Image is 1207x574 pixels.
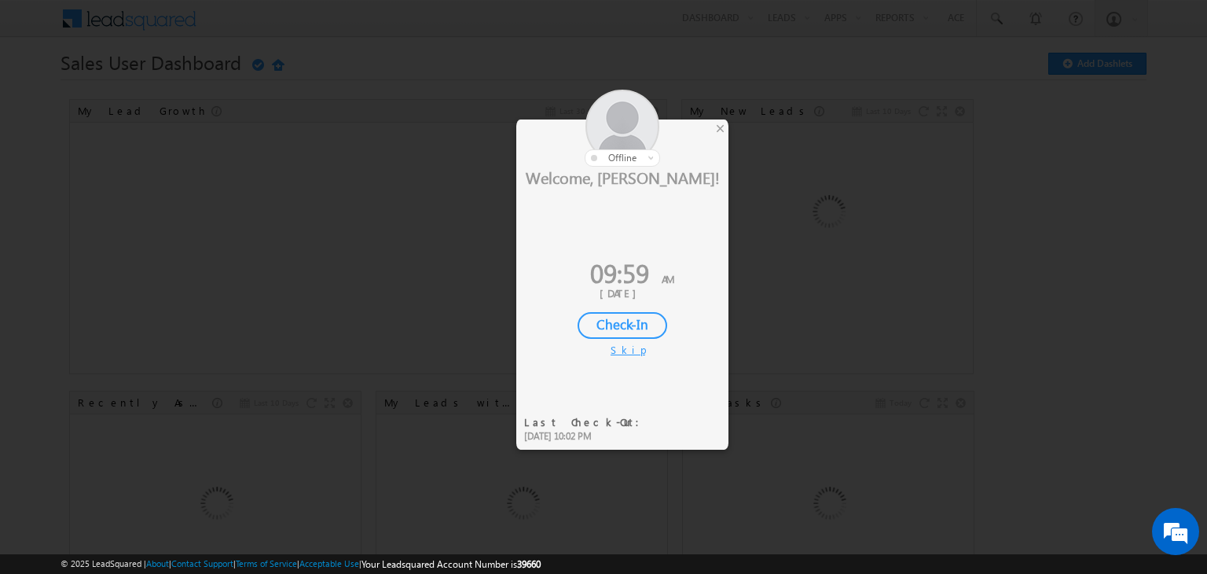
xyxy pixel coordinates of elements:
[611,343,634,357] div: Skip
[528,286,717,300] div: [DATE]
[61,557,541,572] span: © 2025 LeadSquared | | | | |
[171,558,233,568] a: Contact Support
[146,558,169,568] a: About
[517,558,541,570] span: 39660
[516,167,728,187] div: Welcome, [PERSON_NAME]!
[712,120,728,137] div: ×
[662,272,674,285] span: AM
[236,558,297,568] a: Terms of Service
[299,558,359,568] a: Acceptable Use
[608,152,637,164] span: offline
[524,415,649,429] div: Last Check-Out:
[578,312,667,339] div: Check-In
[361,558,541,570] span: Your Leadsquared Account Number is
[590,255,649,290] span: 09:59
[524,429,649,443] div: [DATE] 10:02 PM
